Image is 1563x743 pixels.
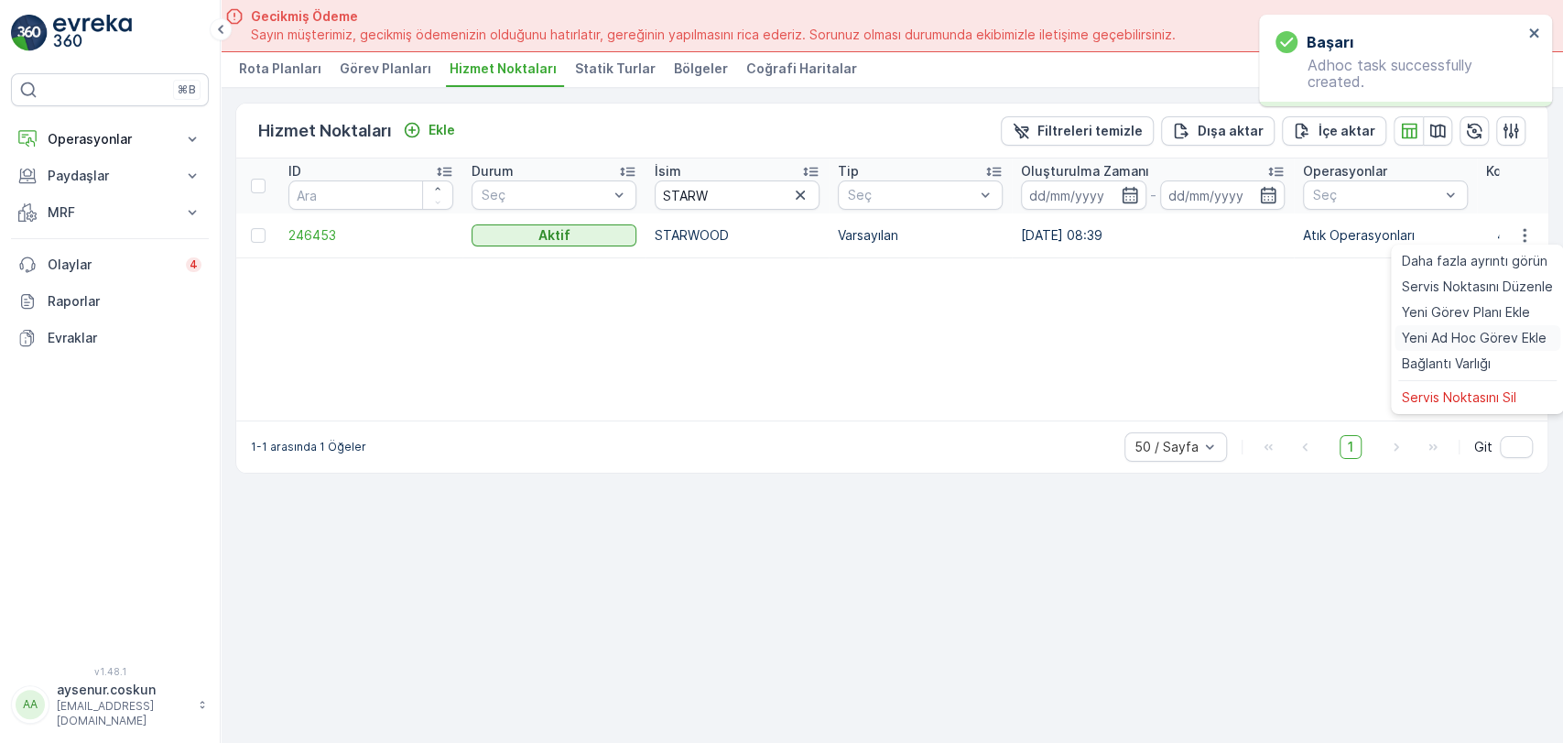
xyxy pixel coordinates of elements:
[251,228,266,243] div: Toggle Row Selected
[288,226,453,245] a: 246453
[11,283,209,320] a: Raporlar
[48,292,201,311] p: Raporlar
[1012,213,1294,257] td: [DATE] 08:39
[746,60,857,78] span: Coğrafi Haritalar
[1474,438,1492,456] span: Git
[472,162,514,180] p: Durum
[655,180,819,210] input: Ara
[1198,122,1264,140] p: Dışa aktar
[1001,116,1154,146] button: Filtreleri temizle
[57,681,189,699] p: aysenur.coskun
[48,329,201,347] p: Evraklar
[251,440,366,454] p: 1-1 arasında 1 Öğeler
[1395,274,1560,300] a: Servis Noktasını Düzenle
[1313,186,1439,204] p: Seç
[11,681,209,728] button: AAaysenur.coskun[EMAIL_ADDRESS][DOMAIN_NAME]
[1395,248,1560,274] a: Daha fazla ayrıntı görün
[450,60,557,78] span: Hizmet Noktaları
[11,194,209,231] button: MRF
[1282,116,1386,146] button: İçe aktar
[57,699,189,728] p: [EMAIL_ADDRESS][DOMAIN_NAME]
[1528,26,1541,43] button: close
[53,15,132,51] img: logo_light-DOdMpM7g.png
[239,60,321,78] span: Rota Planları
[1160,180,1286,210] input: dd/mm/yyyy
[1150,184,1156,206] p: -
[838,162,859,180] p: Tip
[1486,162,1562,180] p: Koordinatlar
[178,82,196,97] p: ⌘B
[1303,162,1387,180] p: Operasyonlar
[1402,303,1530,322] span: Yeni Görev Planı Ekle
[1395,300,1560,325] a: Yeni Görev Planı Ekle
[11,158,209,194] button: Paydaşlar
[251,7,1176,26] span: Gecikmiş Ödeme
[1402,388,1516,407] span: Servis Noktasını Sil
[829,213,1012,257] td: Varsayılan
[258,118,392,144] p: Hizmet Noktaları
[1294,213,1477,257] td: Atık Operasyonları
[48,130,172,148] p: Operasyonlar
[11,320,209,356] a: Evraklar
[538,226,570,245] p: Aktif
[16,690,45,719] div: AA
[396,119,462,141] button: Ekle
[251,26,1176,44] span: Sayın müşterimiz, gecikmiş ödemenizin olduğunu hatırlatır, gereğinin yapılmasını rica ederiz. Sor...
[48,203,172,222] p: MRF
[575,60,656,78] span: Statik Turlar
[1021,162,1149,180] p: Oluşturulma Zamanı
[1402,355,1491,373] span: Bağlantı Varlığı
[1395,325,1560,351] a: Yeni Ad Hoc Görev Ekle
[429,121,455,139] p: Ekle
[340,60,431,78] span: Görev Planları
[48,256,175,274] p: Olaylar
[1402,252,1547,270] span: Daha fazla ayrıntı görün
[1307,31,1353,53] h3: başarı
[1319,122,1375,140] p: İçe aktar
[190,257,198,272] p: 4
[655,162,681,180] p: İsim
[472,224,636,246] button: Aktif
[674,60,728,78] span: Bölgeler
[11,15,48,51] img: logo
[1402,329,1547,347] span: Yeni Ad Hoc Görev Ekle
[646,213,829,257] td: STARWOOD
[1402,278,1553,296] span: Servis Noktasını Düzenle
[288,180,453,210] input: Ara
[48,167,172,185] p: Paydaşlar
[11,121,209,158] button: Operasyonlar
[1021,180,1146,210] input: dd/mm/yyyy
[11,246,209,283] a: Olaylar4
[11,666,209,677] span: v 1.48.1
[1275,57,1523,90] p: Adhoc task successfully created.
[1037,122,1143,140] p: Filtreleri temizle
[1340,435,1362,459] span: 1
[482,186,608,204] p: Seç
[288,162,301,180] p: ID
[1161,116,1275,146] button: Dışa aktar
[848,186,974,204] p: Seç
